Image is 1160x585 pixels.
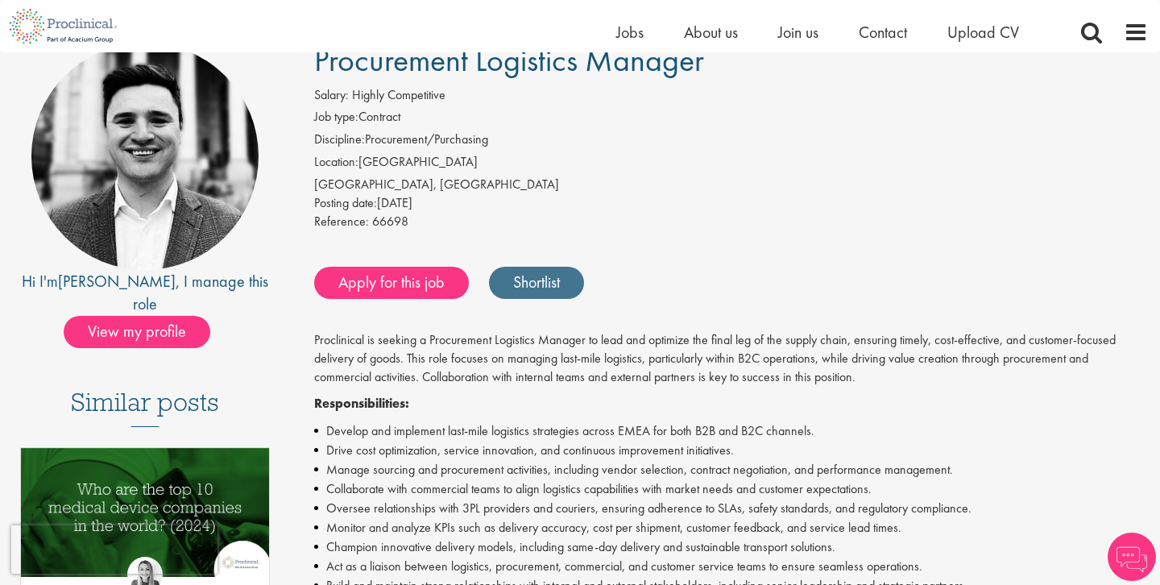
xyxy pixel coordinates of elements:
[947,22,1019,43] a: Upload CV
[314,213,369,231] label: Reference:
[1108,533,1156,581] img: Chatbot
[314,153,1148,176] li: [GEOGRAPHIC_DATA]
[58,271,176,292] a: [PERSON_NAME]
[314,460,1148,479] li: Manage sourcing and procurement activities, including vendor selection, contract negotiation, and...
[314,176,1148,194] div: [GEOGRAPHIC_DATA], [GEOGRAPHIC_DATA]
[314,153,358,172] label: Location:
[314,39,704,81] span: Procurement Logistics Manager
[314,194,1148,213] div: [DATE]
[11,525,217,574] iframe: reCAPTCHA
[12,270,278,316] div: Hi I'm , I manage this role
[314,194,377,211] span: Posting date:
[684,22,738,43] a: About us
[314,131,365,149] label: Discipline:
[314,441,1148,460] li: Drive cost optimization, service innovation, and continuous improvement initiatives.
[859,22,907,43] a: Contact
[314,537,1148,557] li: Champion innovative delivery models, including same-day delivery and sustainable transport soluti...
[616,22,644,43] a: Jobs
[314,131,1148,153] li: Procurement/Purchasing
[31,43,259,270] img: imeage of recruiter Edward Little
[64,319,226,340] a: View my profile
[64,316,210,348] span: View my profile
[314,108,358,127] label: Job type:
[314,108,1148,131] li: Contract
[314,267,469,299] a: Apply for this job
[778,22,818,43] a: Join us
[352,86,445,103] span: Highly Competitive
[314,479,1148,499] li: Collaborate with commercial teams to align logistics capabilities with market needs and customer ...
[314,331,1148,387] p: Proclinical is seeking a Procurement Logistics Manager to lead and optimize the final leg of the ...
[314,421,1148,441] li: Develop and implement last-mile logistics strategies across EMEA for both B2B and B2C channels.
[21,448,269,577] img: Top 10 Medical Device Companies 2024
[71,388,219,427] h3: Similar posts
[314,395,409,412] strong: Responsibilities:
[489,267,584,299] a: Shortlist
[314,518,1148,537] li: Monitor and analyze KPIs such as delivery accuracy, cost per shipment, customer feedback, and ser...
[314,557,1148,576] li: Act as a liaison between logistics, procurement, commercial, and customer service teams to ensure...
[314,86,349,105] label: Salary:
[314,499,1148,518] li: Oversee relationships with 3PL providers and couriers, ensuring adherence to SLAs, safety standar...
[372,213,408,230] span: 66698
